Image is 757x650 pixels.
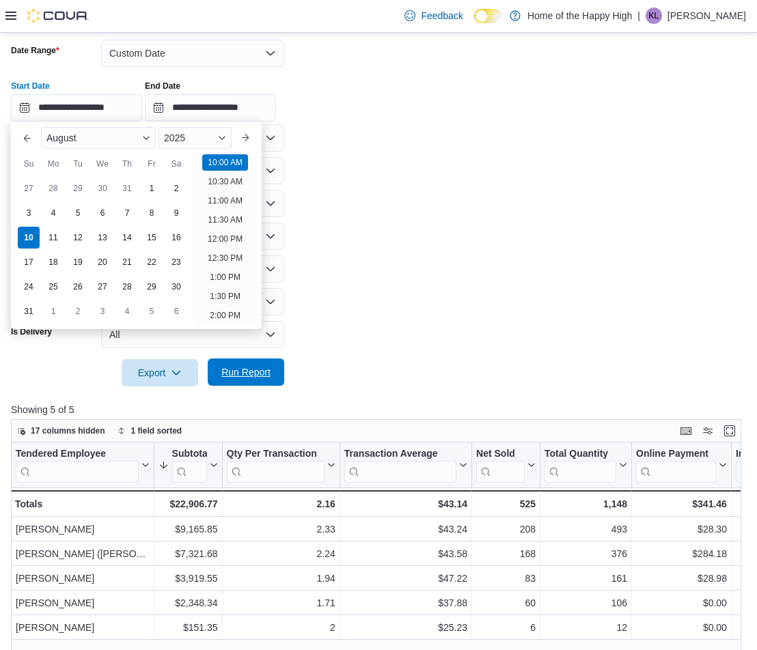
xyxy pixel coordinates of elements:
[92,300,113,322] div: day-3
[159,546,218,562] div: $7,321.68
[227,447,325,482] div: Qty Per Transaction
[165,300,187,322] div: day-6
[92,153,113,175] div: We
[18,276,40,298] div: day-24
[636,570,727,587] div: $28.98
[159,570,218,587] div: $3,919.55
[67,251,89,273] div: day-19
[636,447,716,482] div: Online Payment
[194,154,256,324] ul: Time
[11,94,142,122] input: Press the down key to enter a popover containing a calendar. Press the escape key to close the po...
[204,288,246,305] li: 1:30 PM
[172,447,207,460] div: Subtotal
[42,251,64,273] div: day-18
[165,202,187,224] div: day-9
[636,447,716,460] div: Online Payment
[16,521,150,537] div: [PERSON_NAME]
[122,359,198,386] button: Export
[165,276,187,298] div: day-30
[399,2,468,29] a: Feedback
[545,595,627,611] div: 106
[636,496,727,512] div: $341.46
[221,365,271,379] span: Run Report
[46,132,77,143] span: August
[92,227,113,249] div: day-13
[476,619,536,636] div: 6
[636,619,727,636] div: $0.00
[159,619,218,636] div: $151.35
[18,300,40,322] div: day-31
[636,546,727,562] div: $284.18
[11,45,59,56] label: Date Range
[476,447,536,482] button: Net Sold
[18,178,40,199] div: day-27
[141,251,163,273] div: day-22
[101,321,284,348] button: All
[16,176,189,324] div: August, 2025
[636,521,727,537] div: $28.30
[18,251,40,273] div: day-17
[16,619,150,636] div: [PERSON_NAME]
[265,231,276,242] button: Open list of options
[476,496,536,512] div: 525
[344,496,467,512] div: $43.14
[202,231,248,247] li: 12:00 PM
[116,251,138,273] div: day-21
[159,127,232,149] div: Button. Open the year selector. 2025 is currently selected.
[101,40,284,67] button: Custom Date
[227,496,335,512] div: 2.16
[42,276,64,298] div: day-25
[11,81,50,91] label: Start Date
[16,447,139,482] div: Tendered Employee
[159,521,218,537] div: $9,165.85
[92,251,113,273] div: day-20
[202,212,248,228] li: 11:30 AM
[678,423,694,439] button: Keyboard shortcuts
[141,276,163,298] div: day-29
[344,447,456,460] div: Transaction Average
[16,595,150,611] div: [PERSON_NAME]
[234,127,256,149] button: Next month
[227,521,335,537] div: 2.33
[474,23,475,24] span: Dark Mode
[265,132,276,143] button: Open list of options
[141,227,163,249] div: day-15
[476,546,536,562] div: 168
[344,447,467,482] button: Transaction Average
[11,326,52,337] label: Is Delivery
[527,8,632,24] p: Home of the Happy High
[204,307,246,324] li: 2:00 PM
[476,595,536,611] div: 60
[545,521,627,537] div: 493
[92,202,113,224] div: day-6
[545,546,627,562] div: 376
[116,300,138,322] div: day-4
[476,570,536,587] div: 83
[145,94,276,122] input: Press the down key to open a popover containing a calendar.
[165,153,187,175] div: Sa
[67,153,89,175] div: Tu
[116,153,138,175] div: Th
[42,153,64,175] div: Mo
[476,521,536,537] div: 208
[344,595,467,611] div: $37.88
[41,127,156,149] div: Button. Open the month selector. August is currently selected.
[141,202,163,224] div: day-8
[227,619,335,636] div: 2
[159,447,218,482] button: Subtotal
[16,447,150,482] button: Tendered Employee
[667,8,746,24] p: [PERSON_NAME]
[67,178,89,199] div: day-29
[92,178,113,199] div: day-30
[31,425,105,436] span: 17 columns hidden
[545,447,627,482] button: Total Quantity
[16,127,38,149] button: Previous Month
[721,423,738,439] button: Enter fullscreen
[27,9,89,23] img: Cova
[15,496,150,512] div: Totals
[141,153,163,175] div: Fr
[67,202,89,224] div: day-5
[202,250,248,266] li: 12:30 PM
[67,227,89,249] div: day-12
[204,269,246,285] li: 1:00 PM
